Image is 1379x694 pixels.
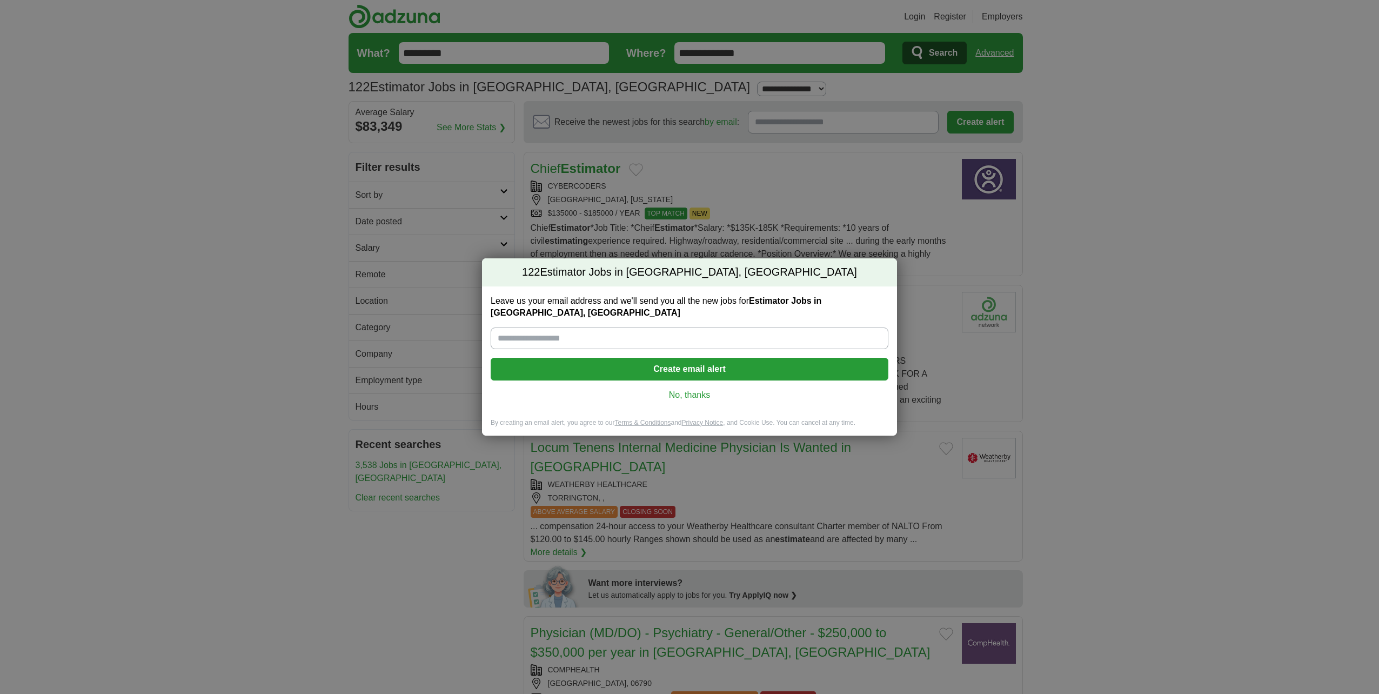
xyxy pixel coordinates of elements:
h2: Estimator Jobs in [GEOGRAPHIC_DATA], [GEOGRAPHIC_DATA] [482,258,897,286]
label: Leave us your email address and we'll send you all the new jobs for [491,295,888,319]
a: Terms & Conditions [614,419,671,426]
div: By creating an email alert, you agree to our and , and Cookie Use. You can cancel at any time. [482,418,897,436]
span: 122 [522,265,540,280]
a: Privacy Notice [682,419,724,426]
strong: Estimator Jobs in [GEOGRAPHIC_DATA], [GEOGRAPHIC_DATA] [491,296,821,317]
a: No, thanks [499,389,880,401]
button: Create email alert [491,358,888,381]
